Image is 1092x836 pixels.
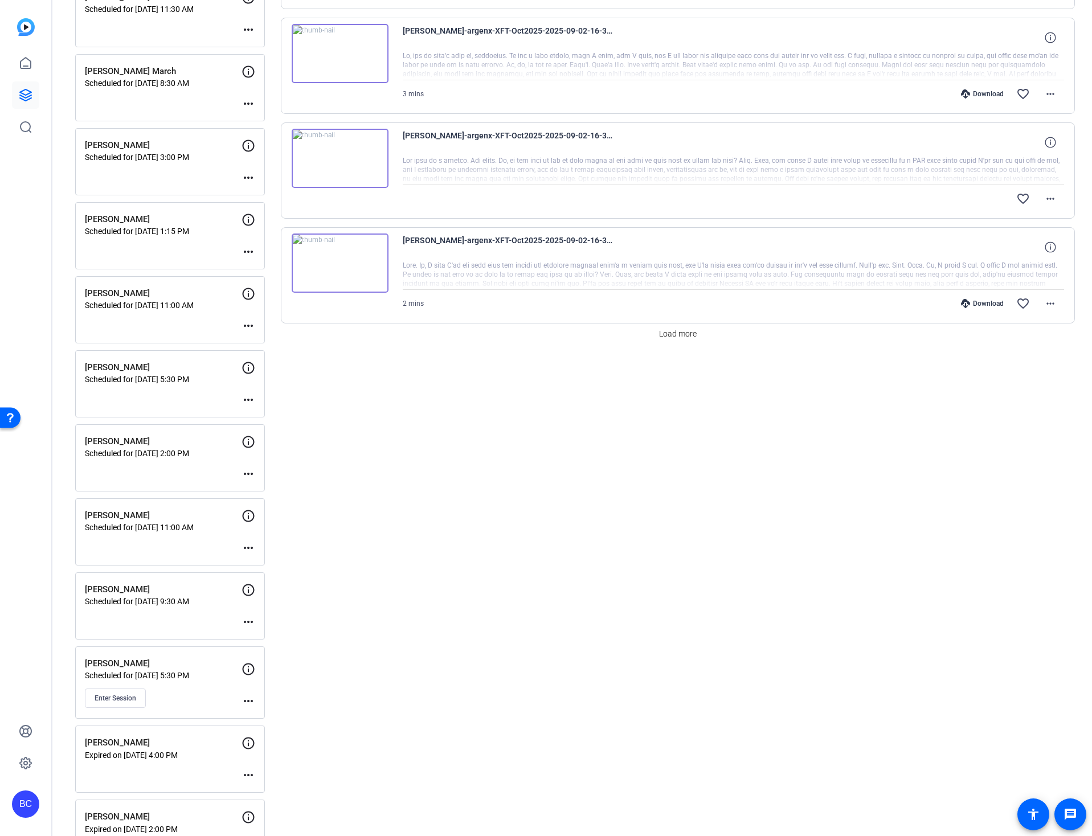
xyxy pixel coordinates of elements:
p: [PERSON_NAME] March [85,65,242,78]
mat-icon: favorite_border [1016,297,1030,310]
p: Scheduled for [DATE] 1:15 PM [85,227,242,236]
span: 2 mins [403,300,424,308]
p: [PERSON_NAME] [85,810,242,823]
p: [PERSON_NAME] [85,435,242,448]
span: Load more [659,328,697,340]
p: [PERSON_NAME] [85,361,242,374]
mat-icon: more_horiz [242,97,255,110]
div: Download [955,299,1009,308]
button: Enter Session [85,689,146,708]
span: [PERSON_NAME]-argenx-XFT-Oct2025-2025-09-02-16-35-17-959-0 [403,129,614,156]
p: Scheduled for [DATE] 11:00 AM [85,301,242,310]
button: Load more [655,323,701,344]
p: [PERSON_NAME] [85,657,242,670]
span: [PERSON_NAME]-argenx-XFT-Oct2025-2025-09-02-16-37-46-949-0 [403,24,614,51]
mat-icon: more_horiz [242,171,255,185]
div: Download [955,89,1009,99]
mat-icon: more_horiz [242,245,255,259]
mat-icon: more_horiz [242,768,255,782]
span: Enter Session [95,694,136,703]
mat-icon: more_horiz [242,23,255,36]
p: [PERSON_NAME] [85,509,242,522]
p: Expired on [DATE] 4:00 PM [85,751,242,760]
p: Expired on [DATE] 2:00 PM [85,825,242,834]
mat-icon: more_horiz [242,319,255,333]
mat-icon: favorite_border [1016,87,1030,101]
img: blue-gradient.svg [17,18,35,36]
mat-icon: more_horiz [1044,192,1057,206]
p: Scheduled for [DATE] 3:00 PM [85,153,242,162]
p: Scheduled for [DATE] 5:30 PM [85,671,242,680]
mat-icon: more_horiz [1044,297,1057,310]
p: Scheduled for [DATE] 11:30 AM [85,5,242,14]
mat-icon: favorite_border [1016,192,1030,206]
p: [PERSON_NAME] [85,736,242,749]
p: [PERSON_NAME] [85,287,242,300]
div: BC [12,790,39,818]
p: [PERSON_NAME] [85,213,242,226]
img: thumb-nail [292,233,388,293]
mat-icon: more_horiz [242,615,255,629]
mat-icon: message [1064,808,1077,821]
p: [PERSON_NAME] [85,139,242,152]
span: [PERSON_NAME]-argenx-XFT-Oct2025-2025-09-02-16-33-36-080-0 [403,233,614,261]
mat-icon: more_horiz [242,467,255,481]
p: Scheduled for [DATE] 2:00 PM [85,449,242,458]
mat-icon: more_horiz [1044,87,1057,101]
p: Scheduled for [DATE] 9:30 AM [85,597,242,606]
p: Scheduled for [DATE] 11:00 AM [85,523,242,532]
img: thumb-nail [292,24,388,83]
mat-icon: accessibility [1026,808,1040,821]
mat-icon: more_horiz [242,541,255,555]
img: thumb-nail [292,129,388,188]
p: Scheduled for [DATE] 8:30 AM [85,79,242,88]
mat-icon: more_horiz [242,393,255,407]
mat-icon: more_horiz [242,694,255,708]
p: [PERSON_NAME] [85,583,242,596]
p: Scheduled for [DATE] 5:30 PM [85,375,242,384]
span: 3 mins [403,90,424,98]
